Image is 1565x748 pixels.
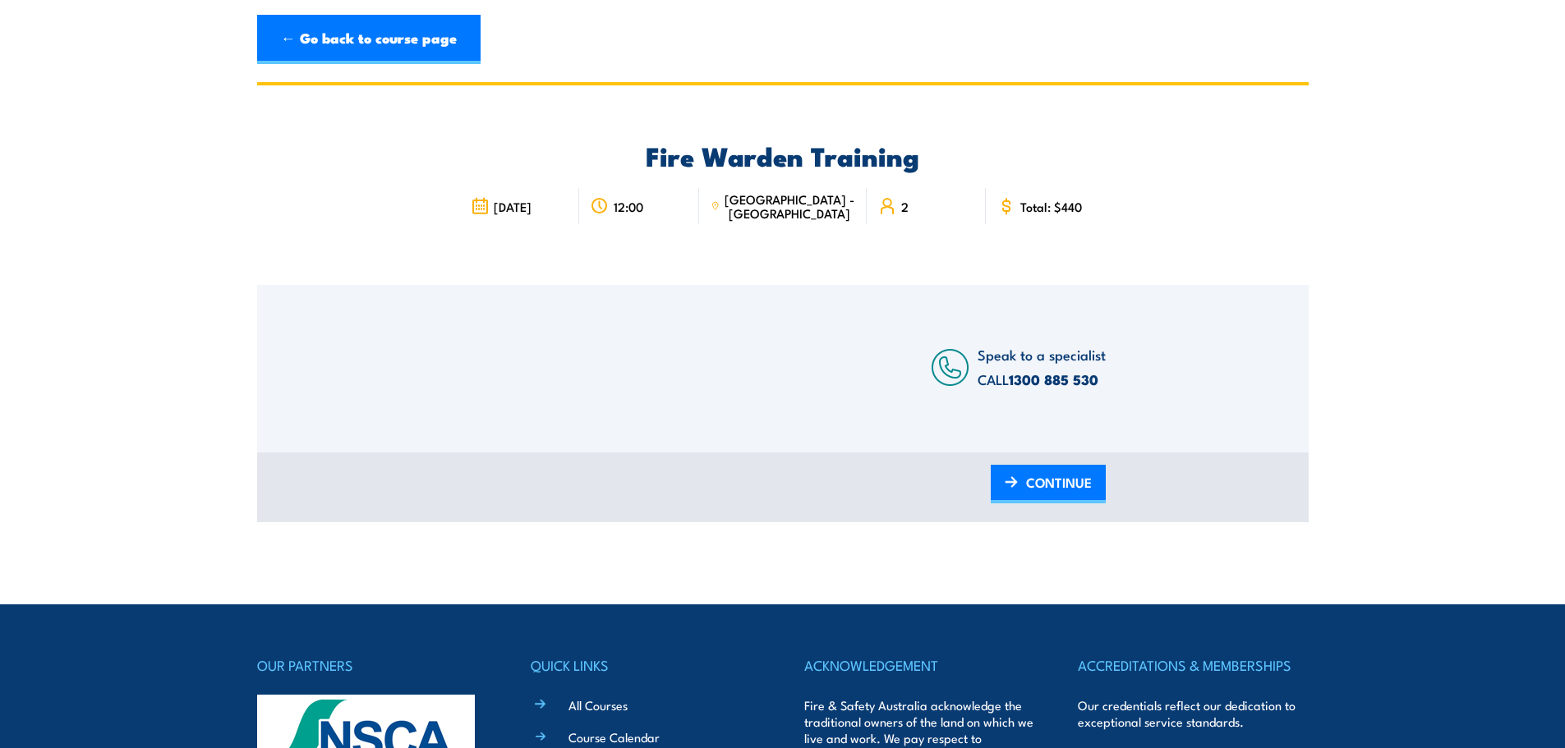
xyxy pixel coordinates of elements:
[257,15,481,64] a: ← Go back to course page
[531,654,761,677] h4: QUICK LINKS
[568,728,660,746] a: Course Calendar
[1026,461,1092,504] span: CONTINUE
[1020,200,1082,213] span: Total: $440
[1078,697,1308,730] p: Our credentials reflect our dedication to exceptional service standards.
[568,696,628,714] a: All Courses
[1009,369,1098,390] a: 1300 885 530
[459,144,1106,167] h2: Fire Warden Training
[978,344,1106,389] span: Speak to a specialist CALL
[257,654,487,677] h4: OUR PARTNERS
[991,465,1106,503] a: CONTINUE
[725,192,855,220] span: [GEOGRAPHIC_DATA] - [GEOGRAPHIC_DATA]
[494,200,532,213] span: [DATE]
[901,200,909,213] span: 2
[804,654,1034,677] h4: ACKNOWLEDGEMENT
[1078,654,1308,677] h4: ACCREDITATIONS & MEMBERSHIPS
[614,200,643,213] span: 12:00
